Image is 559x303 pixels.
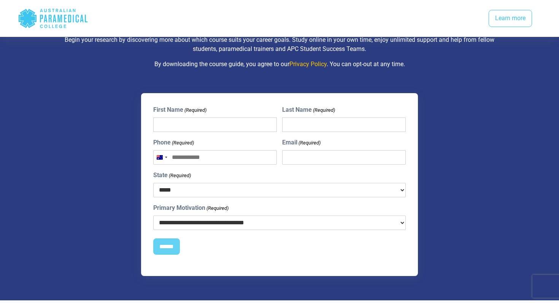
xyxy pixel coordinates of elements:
[282,105,335,114] label: Last Name
[206,205,229,212] span: (Required)
[18,6,88,31] div: Australian Paramedical College
[57,35,502,54] p: Begin your research by discovering more about which course suits your career goals. Study online ...
[184,106,207,114] span: (Required)
[282,138,321,147] label: Email
[57,60,502,69] p: By downloading the course guide, you agree to our . You can opt-out at any time.
[154,151,170,164] button: Selected country
[298,139,321,147] span: (Required)
[168,172,191,179] span: (Required)
[153,105,206,114] label: First Name
[289,60,327,68] a: Privacy Policy
[172,139,194,147] span: (Required)
[153,171,191,180] label: State
[153,203,229,213] label: Primary Motivation
[489,10,532,27] a: Learn more
[153,138,194,147] label: Phone
[312,106,335,114] span: (Required)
